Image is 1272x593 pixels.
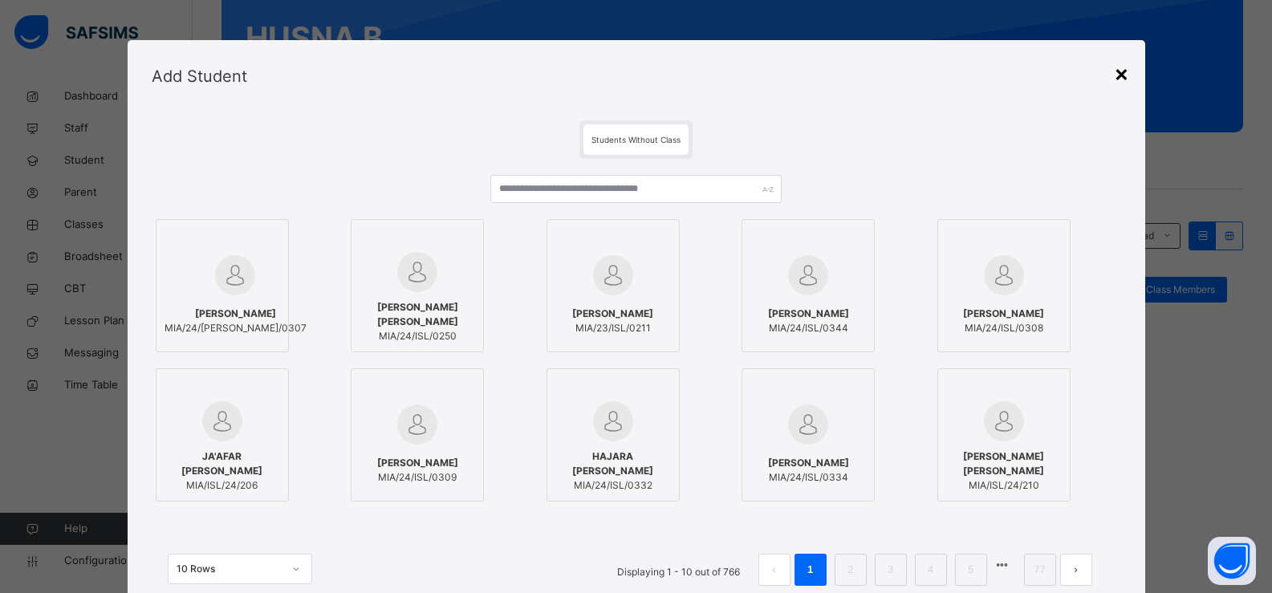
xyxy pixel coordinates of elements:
[768,321,849,335] span: MIA/24/ISL/0344
[377,470,458,485] span: MIA/24/ISL/0309
[360,300,475,329] span: [PERSON_NAME] [PERSON_NAME]
[555,478,671,493] span: MIA/24/ISL/0332
[788,404,828,445] img: default.svg
[946,478,1062,493] span: MIA/ISL/24/210
[593,401,633,441] img: default.svg
[215,255,255,295] img: default.svg
[165,321,307,335] span: MIA/24/[PERSON_NAME]/0307
[1060,554,1092,586] button: next page
[593,255,633,295] img: default.svg
[875,554,907,586] li: 3
[758,554,790,586] button: prev page
[991,554,1014,576] li: 向后 5 页
[202,401,242,441] img: default.svg
[1208,537,1256,585] button: Open asap
[803,559,818,580] a: 1
[963,559,978,580] a: 5
[591,135,681,144] span: Students Without Class
[1024,554,1056,586] li: 77
[984,401,1024,441] img: default.svg
[1114,56,1129,90] div: ×
[963,307,1044,321] span: [PERSON_NAME]
[946,449,1062,478] span: [PERSON_NAME] [PERSON_NAME]
[768,307,849,321] span: [PERSON_NAME]
[397,252,437,292] img: default.svg
[152,67,247,86] span: Add Student
[1029,559,1050,580] a: 77
[794,554,827,586] li: 1
[963,321,1044,335] span: MIA/24/ISL/0308
[758,554,790,586] li: 上一页
[397,404,437,445] img: default.svg
[555,449,671,478] span: HAJARA [PERSON_NAME]
[883,559,898,580] a: 3
[768,470,849,485] span: MIA/24/ISL/0334
[788,255,828,295] img: default.svg
[572,307,653,321] span: [PERSON_NAME]
[955,554,987,586] li: 5
[165,449,280,478] span: JA'AFAR [PERSON_NAME]
[572,321,653,335] span: MIA/23/ISL/0211
[835,554,867,586] li: 2
[177,562,282,576] div: 10 Rows
[165,478,280,493] span: MIA/ISL/24/206
[768,456,849,470] span: [PERSON_NAME]
[915,554,947,586] li: 4
[1060,554,1092,586] li: 下一页
[377,456,458,470] span: [PERSON_NAME]
[843,559,858,580] a: 2
[605,554,752,586] li: Displaying 1 - 10 out of 766
[984,255,1024,295] img: default.svg
[360,329,475,343] span: MIA/24/ISL/0250
[165,307,307,321] span: [PERSON_NAME]
[923,559,938,580] a: 4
